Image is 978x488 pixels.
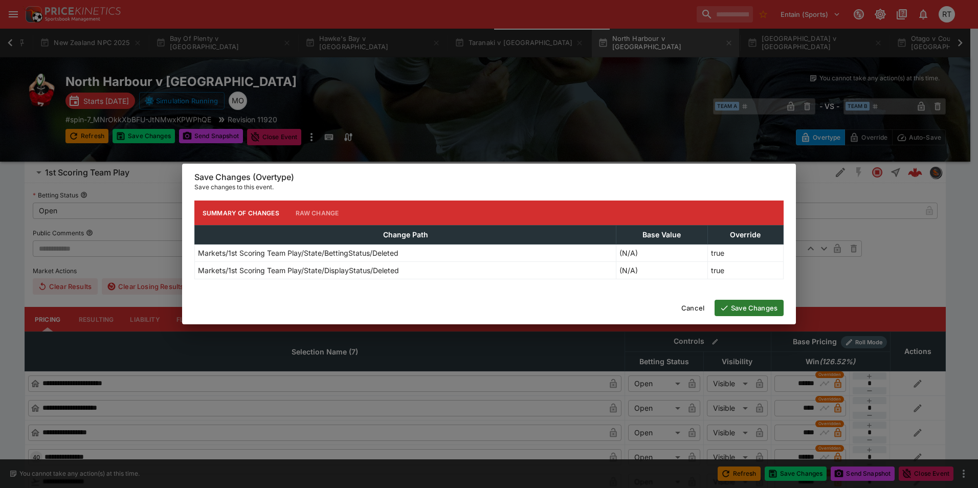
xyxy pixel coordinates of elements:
td: (N/A) [616,245,708,262]
th: Base Value [616,226,708,245]
th: Override [707,226,783,245]
button: Save Changes [715,300,784,316]
button: Cancel [675,300,710,316]
td: (N/A) [616,262,708,279]
p: Save changes to this event. [194,182,784,192]
td: true [707,262,783,279]
button: Summary of Changes [194,201,287,225]
th: Change Path [195,226,616,245]
h6: Save Changes (Overtype) [194,172,784,183]
td: true [707,245,783,262]
button: Raw Change [287,201,347,225]
p: Markets/1st Scoring Team Play/State/DisplayStatus/Deleted [198,265,399,276]
p: Markets/1st Scoring Team Play/State/BettingStatus/Deleted [198,248,398,258]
